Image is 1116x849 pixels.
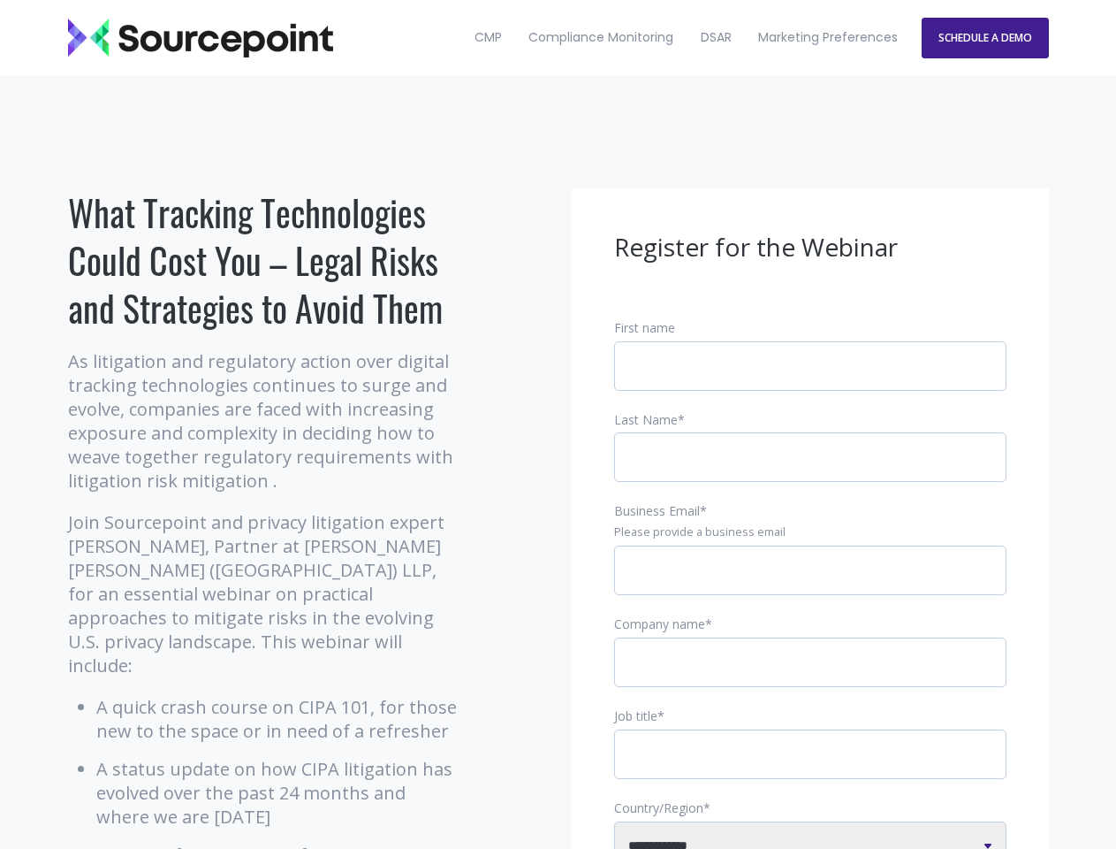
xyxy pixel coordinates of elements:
[614,319,675,336] span: First name
[614,502,700,519] span: Business Email
[68,19,333,57] img: Sourcepoint_logo_black_transparent (2)-2
[614,231,1006,264] h3: Register for the Webinar
[96,757,461,829] li: A status update on how CIPA litigation has evolved over the past 24 months and where we are [DATE]
[96,695,461,743] li: A quick crash course on CIPA 101, for those new to the space or in need of a refresher
[614,799,703,816] span: Country/Region
[614,707,657,724] span: Job title
[68,188,461,332] h1: What Tracking Technologies Could Cost You – Legal Risks and Strategies to Avoid Them
[614,616,705,632] span: Company name
[68,349,461,493] p: As litigation and regulatory action over digital tracking technologies continues to surge and evo...
[614,524,1006,540] legend: Please provide a business email
[68,510,461,677] p: Join Sourcepoint and privacy litigation expert [PERSON_NAME], Partner at [PERSON_NAME] [PERSON_NA...
[614,411,678,428] span: Last Name
[922,18,1049,58] a: SCHEDULE A DEMO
